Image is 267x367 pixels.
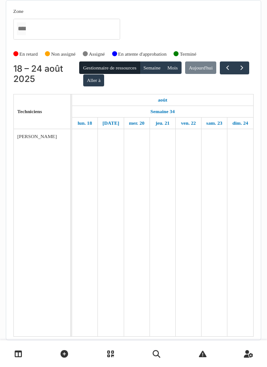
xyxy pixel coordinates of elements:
span: Techniciens [17,109,42,114]
h2: 18 – 24 août 2025 [13,64,80,85]
a: 24 août 2025 [230,118,250,129]
label: Zone [13,8,24,15]
input: Tous [17,22,26,35]
button: Précédent [220,61,235,74]
label: Terminé [180,50,196,58]
a: 20 août 2025 [127,118,147,129]
a: 22 août 2025 [179,118,198,129]
button: Suivant [235,61,249,74]
a: 21 août 2025 [153,118,172,129]
label: En attente d'approbation [118,50,166,58]
span: [PERSON_NAME] [17,134,57,139]
label: En retard [20,50,38,58]
button: Gestionnaire de ressources [79,61,140,74]
a: Semaine 34 [148,106,177,117]
button: Mois [164,61,182,74]
a: 18 août 2025 [75,118,94,129]
label: Assigné [89,50,105,58]
button: Aujourd'hui [185,61,216,74]
label: Non assigné [51,50,76,58]
button: Semaine [140,61,164,74]
a: 18 août 2025 [156,94,170,106]
a: 23 août 2025 [204,118,225,129]
a: 19 août 2025 [100,118,121,129]
button: Aller à [83,74,104,87]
